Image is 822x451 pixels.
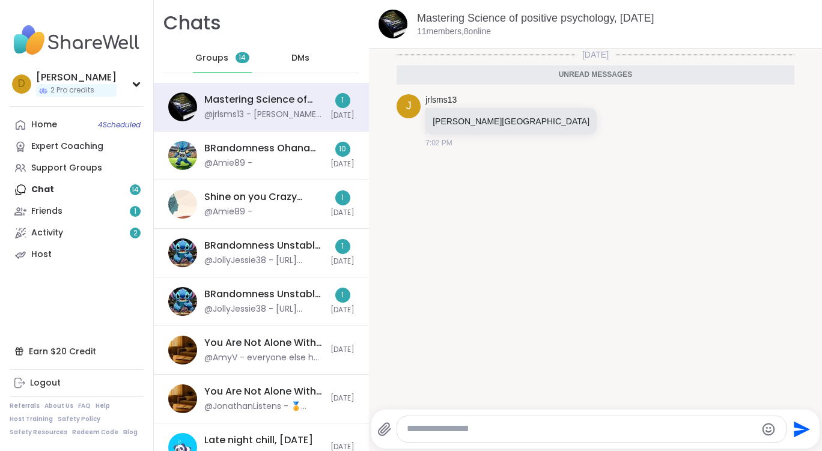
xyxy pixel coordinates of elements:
[18,76,25,92] span: D
[163,10,221,37] h1: Chats
[425,94,457,106] a: jrlsms13
[330,345,355,355] span: [DATE]
[335,190,350,205] div: 1
[36,71,117,84] div: [PERSON_NAME]
[10,19,144,61] img: ShareWell Nav Logo
[31,205,62,217] div: Friends
[168,92,197,121] img: Mastering Science of positive psychology, Oct 12
[204,190,323,204] div: Shine on you Crazy Diamond!, [DATE]
[98,120,141,130] span: 4 Scheduled
[204,109,323,121] div: @jrlsms13 - [PERSON_NAME][GEOGRAPHIC_DATA]
[10,402,40,410] a: Referrals
[425,138,452,148] span: 7:02 PM
[204,157,252,169] div: @Amie89 -
[123,428,138,437] a: Blog
[239,53,246,63] span: 14
[31,119,57,131] div: Home
[204,239,323,252] div: BRandomness Unstable Connection Open Forum, [DATE]
[10,157,144,179] a: Support Groups
[330,110,355,121] span: [DATE]
[58,415,100,423] a: Safety Policy
[417,26,491,38] p: 11 members, 8 online
[335,288,350,303] div: 1
[330,256,355,267] span: [DATE]
[417,12,654,24] a: Mastering Science of positive psychology, [DATE]
[168,238,197,267] img: BRandomness Unstable Connection Open Forum, Oct 12
[575,49,616,61] span: [DATE]
[31,162,102,174] div: Support Groups
[406,98,412,114] span: j
[168,287,197,316] img: BRandomness Unstable Connection Open Forum, Oct 11
[407,423,757,435] textarea: Type your message
[168,141,197,170] img: BRandomness Ohana Open Forum, Oct 12
[204,93,323,106] div: Mastering Science of positive psychology, [DATE]
[168,190,197,219] img: Shine on you Crazy Diamond!, Oct 12
[78,402,91,410] a: FAQ
[31,227,63,239] div: Activity
[133,228,138,238] span: 2
[335,142,350,157] div: 10
[204,288,323,301] div: BRandomness Unstable Connection Open Forum, [DATE]
[433,115,589,127] p: [PERSON_NAME][GEOGRAPHIC_DATA]
[10,114,144,136] a: Home4Scheduled
[31,141,103,153] div: Expert Coaching
[330,159,355,169] span: [DATE]
[168,336,197,365] img: You Are Not Alone With This™, Oct 11
[204,206,252,218] div: @Amie89 -
[204,142,323,155] div: BRandomness Ohana Open Forum, [DATE]
[330,208,355,218] span: [DATE]
[204,303,323,315] div: @JollyJessie38 - [URL][DOMAIN_NAME]
[96,402,110,410] a: Help
[50,85,94,95] span: 2 Pro credits
[10,372,144,394] a: Logout
[330,393,355,404] span: [DATE]
[204,336,323,350] div: You Are Not Alone With This™, [DATE]
[10,201,144,222] a: Friends1
[335,93,350,108] div: 1
[204,401,323,413] div: @JonathanListens - 🏅 [DATE] Topic 🏅 👉What’s one thing you’ve done recently that you’re proud of?👈
[10,222,144,244] a: Activity2
[134,207,136,217] span: 1
[10,428,67,437] a: Safety Resources
[10,136,144,157] a: Expert Coaching
[72,428,118,437] a: Redeem Code
[168,384,197,413] img: You Are Not Alone With This™, Oct 12
[291,52,309,64] span: DMs
[31,249,52,261] div: Host
[10,415,53,423] a: Host Training
[10,341,144,362] div: Earn $20 Credit
[379,10,407,38] img: Mastering Science of positive psychology, Oct 12
[335,239,350,254] div: 1
[204,352,323,364] div: @AmyV - everyone else has the problem ! Which is ridiculous. They are more than self centered. Th...
[397,65,794,85] div: Unread messages
[195,52,228,64] span: Groups
[204,255,323,267] div: @JollyJessie38 - [URL][DOMAIN_NAME]
[787,416,814,443] button: Send
[330,305,355,315] span: [DATE]
[44,402,73,410] a: About Us
[204,385,323,398] div: You Are Not Alone With This™, [DATE]
[204,434,313,447] div: Late night chill, [DATE]
[30,377,61,389] div: Logout
[761,422,776,437] button: Emoji picker
[10,244,144,265] a: Host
